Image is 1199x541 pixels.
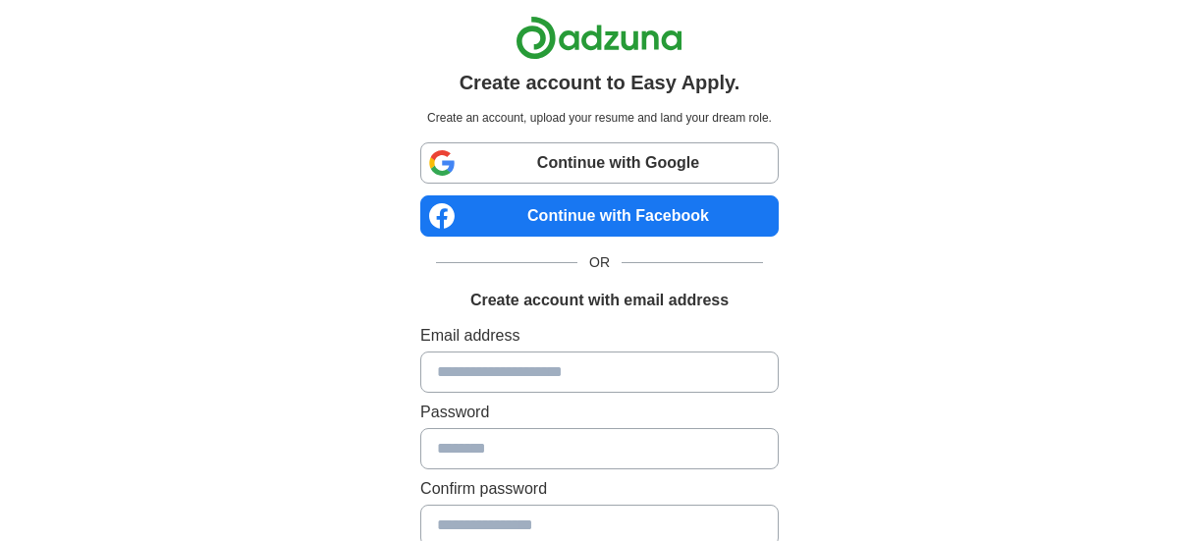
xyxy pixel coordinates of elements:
span: OR [577,252,622,273]
img: Adzuna logo [516,16,682,60]
h1: Create account with email address [470,289,729,312]
label: Confirm password [420,477,779,501]
h1: Create account to Easy Apply. [460,68,740,97]
p: Create an account, upload your resume and land your dream role. [424,109,775,127]
label: Email address [420,324,779,348]
label: Password [420,401,779,424]
a: Continue with Facebook [420,195,779,237]
a: Continue with Google [420,142,779,184]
